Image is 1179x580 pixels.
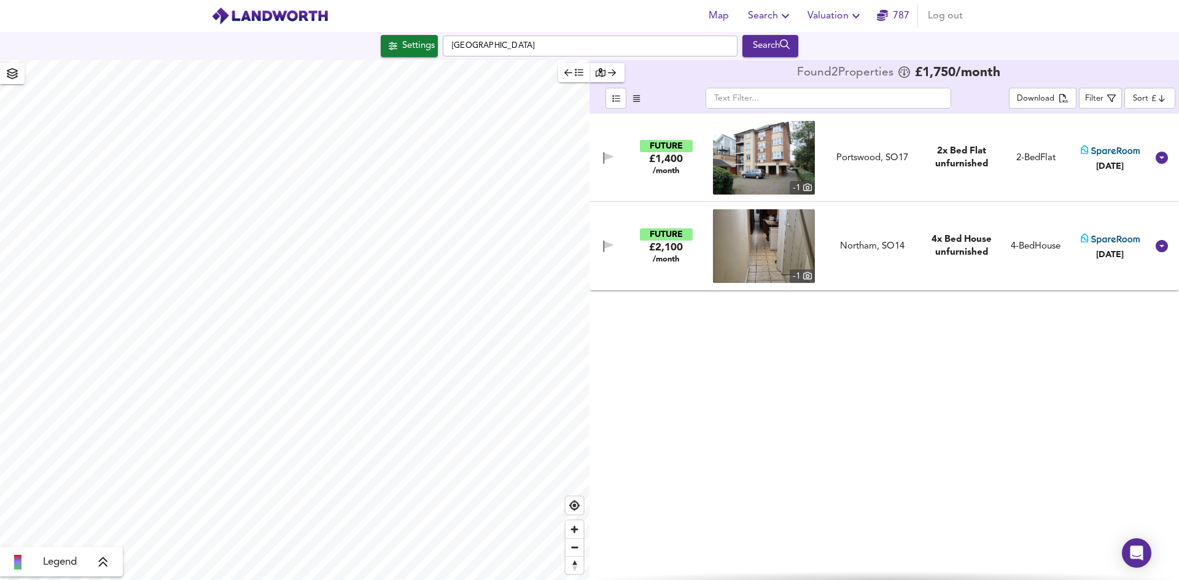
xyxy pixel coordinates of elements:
[1124,88,1175,109] div: Sort
[211,7,329,25] img: logo
[1122,538,1151,568] div: Open Intercom Messenger
[877,7,909,25] a: 787
[820,240,925,253] div: Northam, SO14
[1009,88,1076,109] div: split button
[923,4,968,28] button: Log out
[1079,88,1122,109] button: Filter
[713,209,815,283] a: property thumbnail -1
[1011,240,1060,253] span: 4 -Bed House
[566,538,583,556] button: Zoom out
[915,67,1000,79] span: £ 1,750 /month
[566,497,583,514] button: Find my location
[443,36,737,56] input: Enter a location...
[935,147,988,169] span: 2x Bed Flat unfurnished
[1009,88,1076,109] button: Download
[1081,249,1140,261] div: [DATE]
[566,556,583,574] button: Reset bearing to north
[1085,92,1103,106] div: Filter
[742,35,798,57] div: Run Your Search
[825,152,920,164] div: Portswood, SO17
[649,152,683,176] div: £1,400
[1081,144,1140,156] img: SpareRoom
[803,4,868,28] button: Valuation
[1081,232,1140,244] img: SpareRoom
[745,38,795,54] div: Search
[713,209,815,283] img: property thumbnail
[589,202,1179,290] div: FUTURE£2,100 /monthproperty thumbnail -1 Northam, SO144x Bed House unfurnished4-BedHouseSpareRoom...
[713,121,815,195] a: property thumbnail -1
[807,7,863,25] span: Valuation
[748,7,793,25] span: Search
[1016,152,1056,164] span: 2 -Bed Flat
[649,241,683,264] div: £2,100
[873,4,912,28] button: 787
[699,4,738,28] button: Map
[797,67,897,79] div: Found 2 Propert ies
[742,35,798,57] button: Search
[381,35,438,57] div: Click to configure Search Settings
[706,88,951,109] input: Text Filter...
[566,520,583,538] button: Zoom in
[1133,93,1148,104] div: Sort
[653,166,679,176] span: /month
[402,38,435,54] div: Settings
[790,181,815,195] div: -1
[1081,160,1140,172] div: [DATE]
[381,35,438,57] button: Settings
[589,114,1179,202] div: FUTURE£1,400 /monthproperty thumbnail -1 Portswood, SO172x Bed Flat unfurnished2-BedFlatSpareRoom...
[928,7,963,25] span: Log out
[713,121,815,195] img: property thumbnail
[790,269,815,283] div: -1
[43,555,77,570] span: Legend
[640,140,693,152] div: FUTURE
[1017,92,1054,106] div: Download
[825,240,920,253] div: Northam, SO14
[1154,239,1169,253] svg: Show Details
[932,235,992,257] span: 4x Bed House unfurnished
[704,7,733,25] span: Map
[640,228,693,241] div: FUTURE
[743,4,798,28] button: Search
[653,255,679,265] span: /month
